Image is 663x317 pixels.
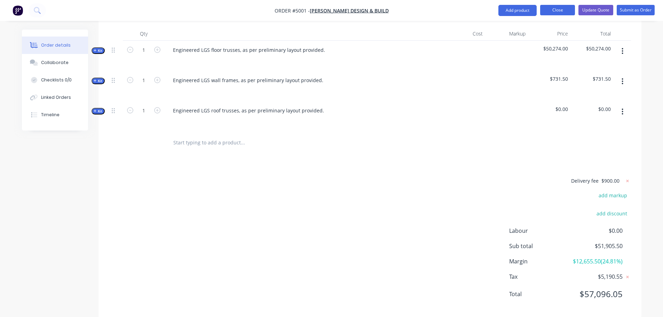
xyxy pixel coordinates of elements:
span: Kit [94,48,103,53]
span: $12,655.50 ( 24.81 %) [571,257,622,266]
span: $731.50 [531,75,568,82]
button: Add product [498,5,537,16]
a: [PERSON_NAME] Design & Build [310,7,389,14]
button: Linked Orders [22,89,88,106]
div: Qty [123,27,165,41]
span: $900.00 [601,177,619,184]
div: Total [571,27,614,41]
div: Markup [486,27,528,41]
span: Total [509,290,571,298]
button: Kit [92,47,105,54]
div: Cost [443,27,486,41]
button: add markup [595,191,631,200]
button: Kit [92,108,105,114]
span: $0.00 [574,105,611,113]
div: Timeline [41,112,60,118]
span: $0.00 [531,105,568,113]
span: Margin [509,257,571,266]
div: Collaborate [41,60,69,66]
img: Factory [13,5,23,16]
span: Kit [94,78,103,84]
span: Delivery fee [571,177,599,184]
span: $0.00 [571,227,622,235]
button: Order details [22,37,88,54]
span: $50,274.00 [531,45,568,52]
button: Checklists 0/0 [22,71,88,89]
button: add discount [593,208,631,218]
div: Engineered LGS floor trusses, as per preliminary layout provided. [167,45,331,55]
button: Collaborate [22,54,88,71]
div: Checklists 0/0 [41,77,72,83]
span: $5,190.55 [571,272,622,281]
button: Update Quote [578,5,613,15]
span: Tax [509,272,571,281]
span: $57,096.05 [571,288,622,300]
span: Labour [509,227,571,235]
button: Kit [92,78,105,84]
div: Engineered LGS wall frames, as per preliminary layout provided. [167,75,329,85]
button: Close [540,5,575,15]
input: Start typing to add a product... [173,136,312,150]
div: Engineered LGS roof trusses, as per preliminary layout provided. [167,105,330,116]
span: $731.50 [574,75,611,82]
div: Order details [41,42,71,48]
div: Linked Orders [41,94,71,101]
span: Order #5001 - [275,7,310,14]
button: Submit as Order [617,5,655,15]
span: $50,274.00 [574,45,611,52]
button: Timeline [22,106,88,124]
span: $51,905.50 [571,242,622,250]
div: Price [528,27,571,41]
span: Kit [94,109,103,114]
span: Sub total [509,242,571,250]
